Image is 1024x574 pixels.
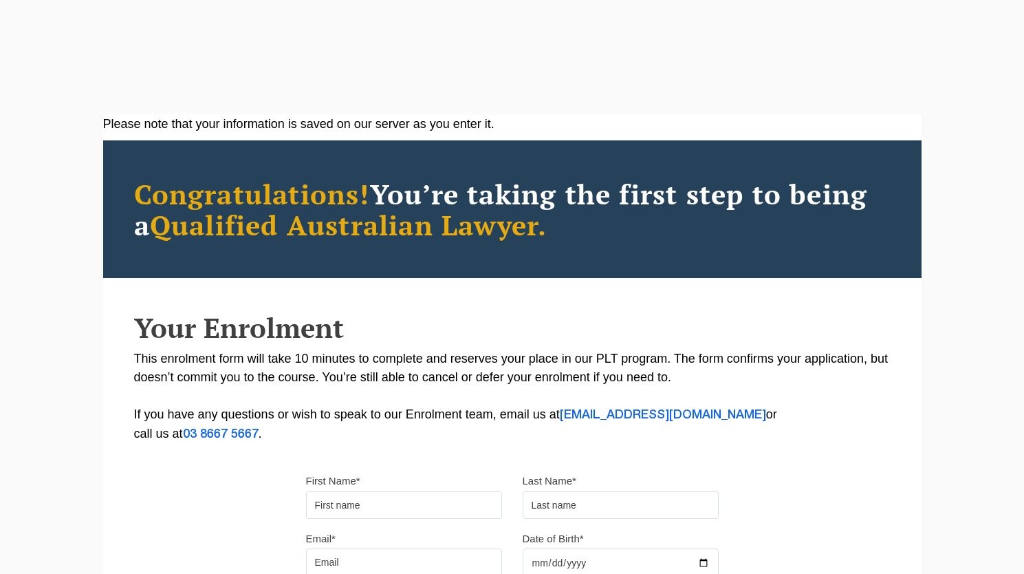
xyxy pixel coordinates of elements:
[523,491,719,519] input: Last name
[523,474,576,488] label: Last Name*
[560,410,766,421] a: [EMAIL_ADDRESS][DOMAIN_NAME]
[134,350,891,444] p: This enrolment form will take 10 minutes to complete and reserves your place in our PLT program. ...
[306,532,336,546] label: Email*
[306,474,360,488] label: First Name*
[103,115,922,134] div: Please note that your information is saved on our server as you enter it.
[134,176,370,212] span: Congratulations!
[183,429,259,440] a: 03 8667 5667
[134,312,891,343] h2: Your Enrolment
[134,178,891,240] h2: You’re taking the first step to being a
[306,491,502,519] input: First name
[523,532,584,546] label: Date of Birth*
[150,206,547,243] span: Qualified Australian Lawyer.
